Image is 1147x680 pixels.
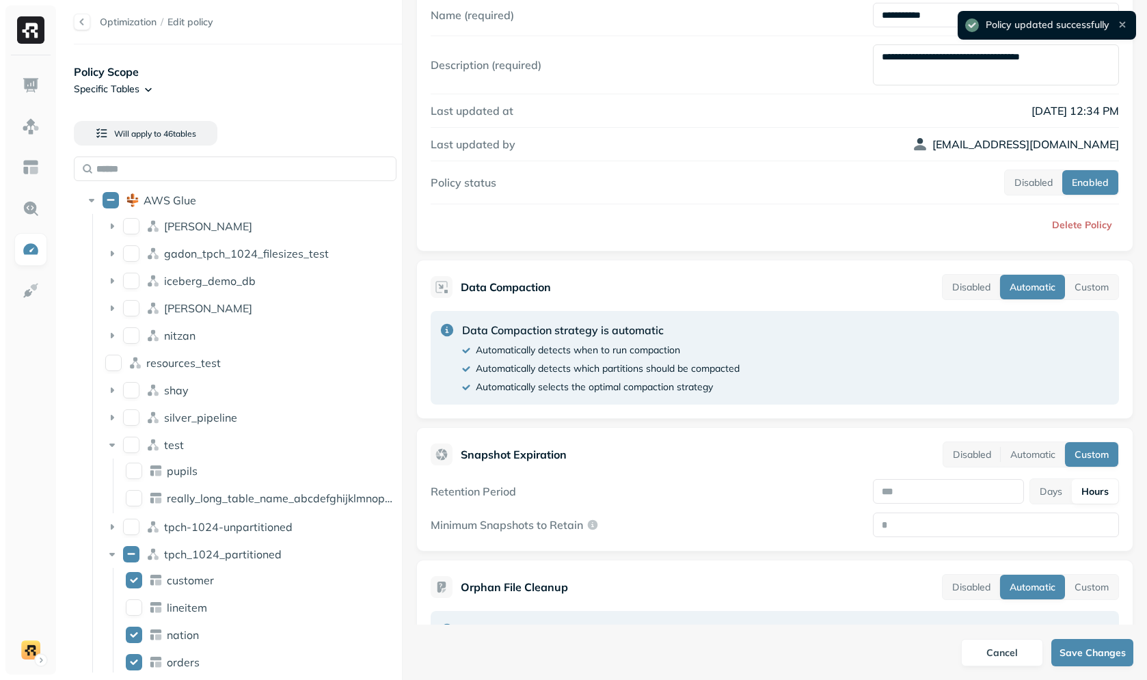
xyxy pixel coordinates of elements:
p: [EMAIL_ADDRESS][DOMAIN_NAME] [932,136,1119,152]
p: test [164,438,184,452]
label: Retention Period [431,485,516,498]
span: shay [164,383,189,397]
p: Policy Scope [74,64,402,80]
div: Policy updated successfully [965,18,1109,32]
p: / [161,16,163,29]
div: tpch-1024-unpartitionedtpch-1024-unpartitioned [100,516,397,538]
button: Days [1030,479,1072,504]
div: testtest [100,434,397,456]
button: Hours [1072,479,1118,504]
p: [DATE] 12:34 PM [873,103,1119,119]
button: nitzan [123,327,139,344]
div: silver_pipelinesilver_pipeline [100,407,397,429]
p: gadon_tpch_1024_filesizes_test [164,247,329,260]
button: pupils [126,463,142,479]
button: Disabled [943,275,1000,299]
span: 46 table s [161,128,196,139]
button: Disabled [943,575,1000,599]
button: resources_test [105,355,122,371]
span: really_long_table_name_abcdefghijklmnopqrstuvwxyz1234567890 [167,491,513,505]
div: lee[PERSON_NAME] [100,297,397,319]
div: lineitemlineitem [120,597,398,618]
button: Enabled [1062,170,1118,195]
p: Orphan File Cleanup strategy is automatic [462,622,678,638]
div: iceberg_demo_dbiceberg_demo_db [100,270,397,292]
label: Policy status [431,176,496,189]
p: iceberg_demo_db [164,274,256,288]
div: tpch_1024_partitionedtpch_1024_partitioned [100,543,397,565]
button: lineitem [126,599,142,616]
button: Automatic [1001,442,1065,467]
p: Automatically detects which partitions should be compacted [476,362,740,375]
p: resources_test [146,356,221,370]
img: Query Explorer [22,200,40,217]
label: Name (required) [431,8,514,22]
button: dean [123,218,139,234]
button: Automatic [1000,275,1065,299]
button: Custom [1065,442,1118,467]
div: dean[PERSON_NAME] [100,215,397,237]
img: Optimization [22,241,40,258]
p: lineitem [167,601,207,614]
p: nation [167,628,199,642]
p: really_long_table_name_abcdefghijklmnopqrstuvwxyz1234567890 [167,491,392,505]
button: Disabled [1005,170,1062,195]
span: [PERSON_NAME] [164,301,252,315]
p: Specific Tables [74,83,139,96]
button: AWS Glue [103,192,119,208]
img: Asset Explorer [22,159,40,176]
div: gadon_tpch_1024_filesizes_testgadon_tpch_1024_filesizes_test [100,243,397,264]
nav: breadcrumb [100,16,213,29]
img: Assets [22,118,40,135]
p: orders [167,655,200,669]
button: customer [126,572,142,588]
p: Data Compaction [461,279,551,295]
div: ordersorders [120,651,398,673]
div: resources_testresources_test [100,352,397,374]
button: gadon_tpch_1024_filesizes_test [123,245,139,262]
p: tpch-1024-unpartitioned [164,520,293,534]
div: AWS GlueAWS Glue [79,189,396,211]
button: Delete Policy [1041,213,1119,237]
button: Custom [1065,575,1118,599]
p: Data Compaction strategy is automatic [462,322,740,338]
p: Snapshot Expiration [461,446,567,463]
button: iceberg_demo_db [123,273,139,289]
p: silver_pipeline [164,411,237,424]
button: test [123,437,139,453]
button: Save Changes [1051,639,1133,666]
button: Automatic [1000,575,1065,599]
button: Will apply to 46tables [74,121,217,146]
div: customercustomer [120,569,398,591]
label: Description (required) [431,58,541,72]
button: orders [126,654,142,670]
p: customer [167,573,214,587]
span: Will apply to [114,128,161,139]
p: AWS Glue [144,193,196,207]
div: really_long_table_name_abcdefghijklmnopqrstuvwxyz1234567890really_long_table_name_abcdefghijklmno... [120,487,398,509]
button: tpch-1024-unpartitioned [123,519,139,535]
img: demo [21,640,40,659]
div: nitzannitzan [100,325,397,346]
span: [PERSON_NAME] [164,219,252,233]
p: Minimum Snapshots to Retain [431,518,583,532]
button: Cancel [961,639,1043,666]
label: Last updated at [431,104,513,118]
p: Automatically detects when to run compaction [476,344,680,357]
button: Custom [1065,275,1118,299]
span: pupils [167,464,198,478]
p: tpch_1024_partitioned [164,547,282,561]
button: lee [123,300,139,316]
div: shayshay [100,379,397,401]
